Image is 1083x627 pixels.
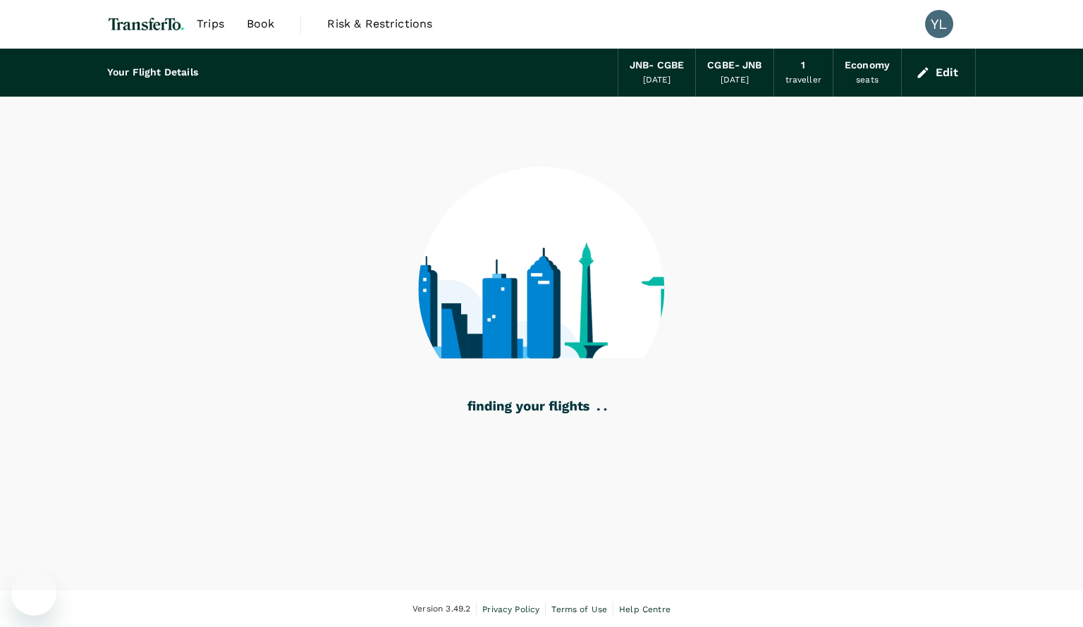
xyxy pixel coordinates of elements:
[845,58,890,73] div: Economy
[630,58,684,73] div: JNB - CGBE
[721,73,749,87] div: [DATE]
[619,604,671,614] span: Help Centre
[707,58,761,73] div: CGBE - JNB
[619,602,671,617] a: Help Centre
[107,65,198,80] div: Your Flight Details
[856,73,879,87] div: seats
[467,401,589,414] g: finding your flights
[643,73,671,87] div: [DATE]
[11,571,56,616] iframe: Button to launch messaging window
[801,58,805,73] div: 1
[412,602,470,616] span: Version 3.49.2
[327,16,432,32] span: Risk & Restrictions
[925,10,953,38] div: YL
[785,73,821,87] div: traveller
[597,408,600,410] g: .
[197,16,224,32] span: Trips
[604,408,607,410] g: .
[913,61,964,84] button: Edit
[551,604,607,614] span: Terms of Use
[482,604,539,614] span: Privacy Policy
[247,16,275,32] span: Book
[107,8,185,39] img: TransferTo Investments Pte Ltd
[551,602,607,617] a: Terms of Use
[482,602,539,617] a: Privacy Policy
